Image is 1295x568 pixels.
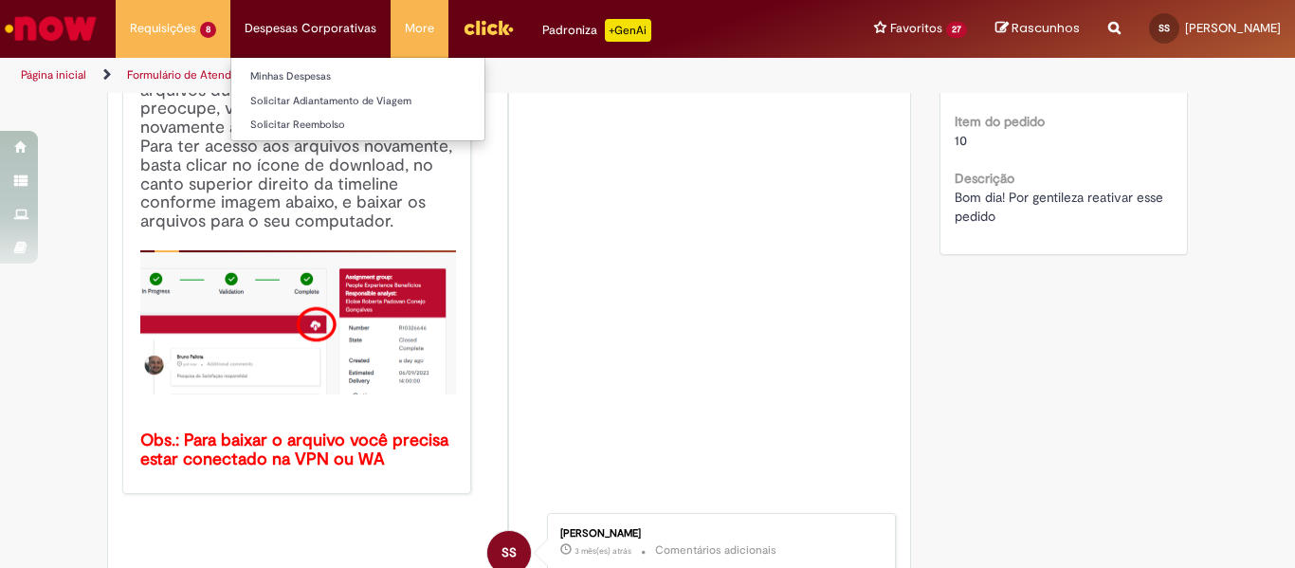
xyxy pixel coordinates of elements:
[140,430,453,470] b: Obs.: Para baixar o arquivo você precisa estar conectado na VPN ou WA
[575,545,631,557] span: 3 mês(es) atrás
[575,545,631,557] time: 07/07/2025 11:37:04
[1012,19,1080,37] span: Rascunhos
[1185,20,1281,36] span: [PERSON_NAME]
[605,19,651,42] p: +GenAi
[560,528,876,540] div: [PERSON_NAME]
[231,115,484,136] a: Solicitar Reembolso
[955,189,1167,225] span: Bom dia! Por gentileza reativar esse pedido
[200,22,216,38] span: 8
[405,19,434,38] span: More
[230,57,485,141] ul: Despesas Corporativas
[140,250,456,394] img: x_mdbda_azure_blob.picture2.png
[231,66,484,87] a: Minhas Despesas
[463,13,514,42] img: click_logo_yellow_360x200.png
[245,19,376,38] span: Despesas Corporativas
[127,67,267,82] a: Formulário de Atendimento
[14,58,849,93] ul: Trilhas de página
[542,19,651,42] div: Padroniza
[231,91,484,112] a: Solicitar Adiantamento de Viagem
[130,19,196,38] span: Requisições
[955,170,1014,187] b: Descrição
[890,19,942,38] span: Favoritos
[946,22,967,38] span: 27
[955,113,1045,130] b: Item do pedido
[21,67,86,82] a: Página inicial
[1158,22,1170,34] span: SS
[995,20,1080,38] a: Rascunhos
[955,132,967,149] span: 10
[2,9,100,47] img: ServiceNow
[655,542,776,559] small: Comentários adicionais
